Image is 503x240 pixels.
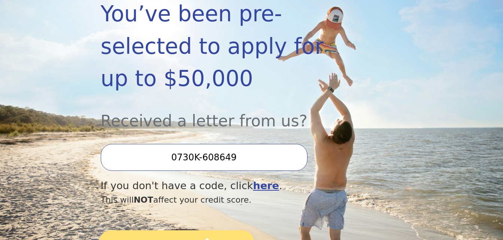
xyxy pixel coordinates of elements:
[101,95,357,133] div: Received a letter from us?
[101,178,357,194] div: If you don't have a code, click .
[134,195,153,204] span: NOT
[101,144,307,171] input: Enter your Offer Code:
[253,180,279,191] a: here
[101,194,357,206] div: This will affect your credit score.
